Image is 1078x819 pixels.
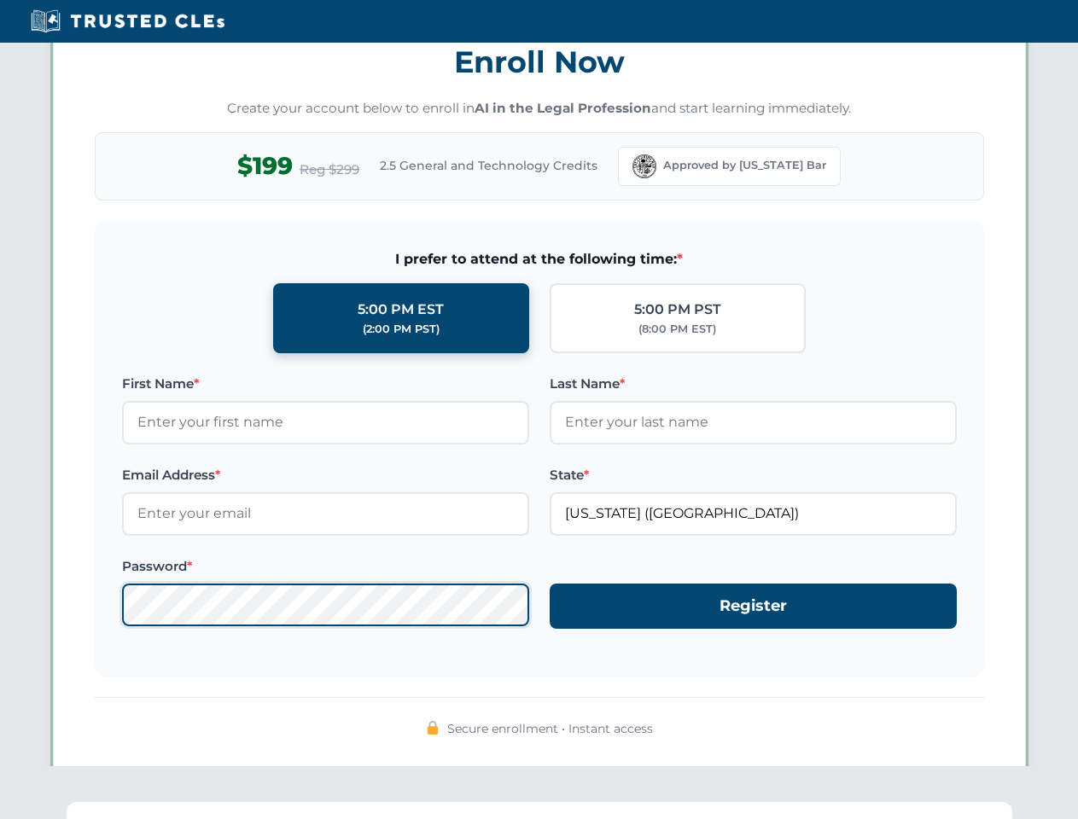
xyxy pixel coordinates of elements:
[122,492,529,535] input: Enter your email
[95,35,984,89] h3: Enroll Now
[122,248,957,270] span: I prefer to attend at the following time:
[550,465,957,485] label: State
[663,157,826,174] span: Approved by [US_STATE] Bar
[300,160,359,180] span: Reg $299
[550,374,957,394] label: Last Name
[358,299,444,321] div: 5:00 PM EST
[122,374,529,394] label: First Name
[380,156,597,175] span: 2.5 General and Technology Credits
[638,321,716,338] div: (8:00 PM EST)
[634,299,721,321] div: 5:00 PM PST
[237,147,293,185] span: $199
[26,9,230,34] img: Trusted CLEs
[447,719,653,738] span: Secure enrollment • Instant access
[122,465,529,485] label: Email Address
[95,99,984,119] p: Create your account below to enroll in and start learning immediately.
[122,401,529,444] input: Enter your first name
[363,321,440,338] div: (2:00 PM PST)
[122,556,529,577] label: Password
[475,100,651,116] strong: AI in the Legal Profession
[550,401,957,444] input: Enter your last name
[550,492,957,535] input: Florida (FL)
[550,584,957,629] button: Register
[426,721,440,735] img: 🔒
[632,154,656,178] img: Florida Bar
